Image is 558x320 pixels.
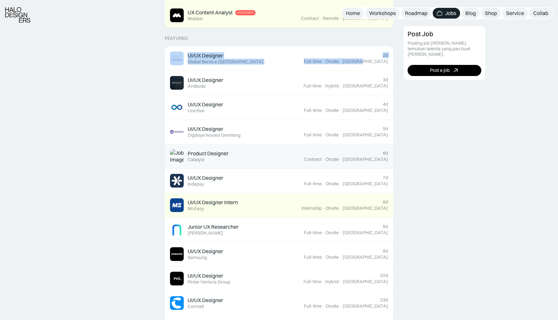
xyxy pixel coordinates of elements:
[322,132,325,138] div: ·
[188,279,230,285] div: Pintar Ventura Group
[325,279,339,284] div: Hybrid
[165,71,393,95] a: Job ImageUI/UX DesignerAntikode3dFull-time·Hybrid·[GEOGRAPHIC_DATA]
[326,230,339,236] div: Onsite
[304,108,322,113] div: Full-time
[188,248,223,255] div: UI/UX Designer
[326,59,339,64] div: Onsite
[188,255,207,260] div: Samsung
[383,53,388,58] div: 2d
[165,46,393,71] a: Job ImageUI/UX DesignerGlobal Service [GEOGRAPHIC_DATA]2dFull-time·Onsite·[GEOGRAPHIC_DATA]
[408,40,481,57] div: Posting job [PERSON_NAME] temukan talenta yang pas buat [PERSON_NAME].
[326,108,339,113] div: Onsite
[188,52,223,59] div: UI/UX Designer
[188,132,240,138] div: Digdaya Inovasi Gemilang
[237,11,254,15] div: Featured
[465,10,476,17] div: Blog
[383,224,388,229] div: 8d
[339,16,342,21] div: ·
[165,3,393,28] a: Job ImageUX Content AnalystFeaturedMobbin>25dContract·Remote·[GEOGRAPHIC_DATA]
[303,279,321,284] div: Full-time
[383,126,388,131] div: 5d
[408,65,481,76] a: Post a job
[170,247,184,261] img: Job Image
[188,59,263,65] div: Global Service [GEOGRAPHIC_DATA]
[343,59,388,64] div: [GEOGRAPHIC_DATA]
[339,230,342,236] div: ·
[188,206,204,211] div: McEasy
[339,254,342,260] div: ·
[188,272,223,279] div: UI/UX Designer
[165,144,393,169] a: Job ImageProduct DesignerCatalyst6dContract·Onsite·[GEOGRAPHIC_DATA]
[339,132,342,138] div: ·
[346,10,360,17] div: Home
[339,157,342,162] div: ·
[383,199,388,205] div: 8d
[339,279,342,284] div: ·
[170,149,184,163] img: Job Image
[408,30,433,38] div: Post Job
[304,59,322,64] div: Full-time
[304,303,322,309] div: Full-time
[343,279,388,284] div: [GEOGRAPHIC_DATA]
[405,10,427,17] div: Roadmap
[188,77,223,84] div: UI/UX Designer
[304,181,322,187] div: Full-time
[339,206,342,211] div: ·
[170,125,184,139] img: Job Image
[502,8,528,19] a: Service
[165,36,188,41] div: Featured
[188,230,223,236] div: [PERSON_NAME]
[322,157,325,162] div: ·
[188,304,204,309] div: Cermati
[302,206,322,211] div: Internship
[304,132,322,138] div: Full-time
[170,8,184,22] img: Job Image
[433,8,460,19] a: Jobs
[188,175,223,181] div: UI/UX Designer
[430,68,450,73] div: Post a job
[342,8,364,19] a: Home
[383,248,388,254] div: 8d
[188,9,233,16] div: UX Content Analyst
[322,181,325,187] div: ·
[383,175,388,180] div: 7d
[326,254,339,260] div: Onsite
[383,150,388,156] div: 6d
[322,279,325,284] div: ·
[165,193,393,218] a: Job ImageUI/UX Designer InternMcEasy8dInternship·Onsite·[GEOGRAPHIC_DATA]
[170,76,184,90] img: Job Image
[170,223,184,236] img: Job Image
[343,83,388,89] div: [GEOGRAPHIC_DATA]
[165,120,393,144] a: Job ImageUI/UX DesignerDigdaya Inovasi Gemilang5dFull-time·Onsite·[GEOGRAPHIC_DATA]
[445,10,456,17] div: Jobs
[369,10,396,17] div: Workshops
[165,169,393,193] a: Job ImageUI/UX DesignerIndepay7dFull-time·Onsite·[GEOGRAPHIC_DATA]
[529,8,552,19] a: Collab
[343,132,388,138] div: [GEOGRAPHIC_DATA]
[322,303,325,309] div: ·
[322,206,325,211] div: ·
[326,303,339,309] div: Onsite
[326,206,339,211] div: Onsite
[380,297,388,303] div: 23d
[170,296,184,310] img: Job Image
[343,16,388,21] div: [GEOGRAPHIC_DATA]
[303,83,321,89] div: Full-time
[485,10,497,17] div: Shop
[188,84,206,89] div: Antikode
[170,100,184,114] img: Job Image
[304,157,322,162] div: Contract
[339,108,342,113] div: ·
[383,101,388,107] div: 4d
[533,10,548,17] div: Collab
[343,157,388,162] div: [GEOGRAPHIC_DATA]
[304,254,322,260] div: Full-time
[188,297,223,304] div: UI/UX Designer
[365,8,400,19] a: Workshops
[461,8,480,19] a: Blog
[188,157,204,162] div: Catalyst
[343,254,388,260] div: [GEOGRAPHIC_DATA]
[322,230,325,236] div: ·
[170,198,184,212] img: Job Image
[322,108,325,113] div: ·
